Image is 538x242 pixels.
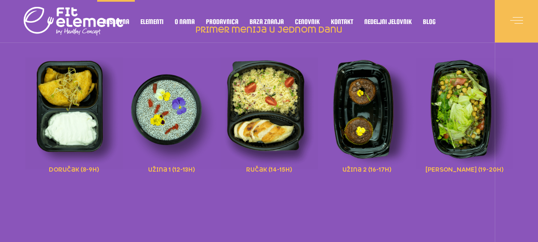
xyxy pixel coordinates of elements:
span: Blog [423,19,436,24]
span: [PERSON_NAME] (19-20h) [425,164,503,173]
span: Nedeljni jelovnik [364,19,412,24]
span: Prodavnica [206,19,238,24]
span: Elementi [140,19,163,24]
span: Baza znanja [250,19,284,24]
span: Cenovnik [295,19,320,24]
span: Naslovna [103,19,129,24]
span: ručak (14-15h) [246,164,292,173]
img: logo light [24,4,124,39]
div: primer menija u jednom danu [25,46,513,188]
span: doručak (8-9h) [49,164,99,173]
span: Kontakt [331,19,353,24]
span: O nama [175,19,195,24]
span: užina 1 (12-13h) [148,164,195,173]
span: užina 2 (16-17h) [342,164,391,173]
